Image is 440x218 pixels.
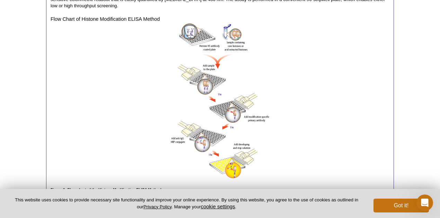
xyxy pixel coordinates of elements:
iframe: Intercom live chat [416,194,433,211]
button: Got it! [373,199,429,212]
h4: Flow Chart of Histone Modification ELISA Method [51,16,389,22]
h5: Figure 1: Flow chart of the Histone Modification ELISA Method. [51,187,389,193]
button: cookie settings [201,203,235,209]
a: Privacy Policy [143,204,171,209]
p: This website uses cookies to provide necessary site functionality and improve your online experie... [11,197,362,210]
img: Flow chart of the Histone Modification ELISA method. [170,23,270,179]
